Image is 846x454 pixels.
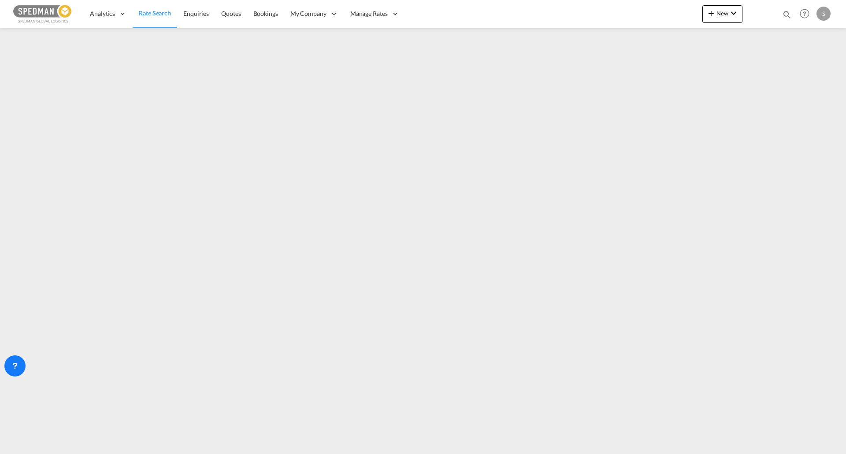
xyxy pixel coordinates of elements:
[816,7,831,21] div: S
[797,6,812,21] span: Help
[221,10,241,17] span: Quotes
[706,10,739,17] span: New
[702,5,742,23] button: icon-plus 400-fgNewicon-chevron-down
[253,10,278,17] span: Bookings
[797,6,816,22] div: Help
[782,10,792,23] div: icon-magnify
[183,10,209,17] span: Enquiries
[139,9,171,17] span: Rate Search
[90,9,115,18] span: Analytics
[782,10,792,19] md-icon: icon-magnify
[290,9,327,18] span: My Company
[13,4,73,24] img: c12ca350ff1b11efb6b291369744d907.png
[350,9,388,18] span: Manage Rates
[706,8,716,18] md-icon: icon-plus 400-fg
[728,8,739,18] md-icon: icon-chevron-down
